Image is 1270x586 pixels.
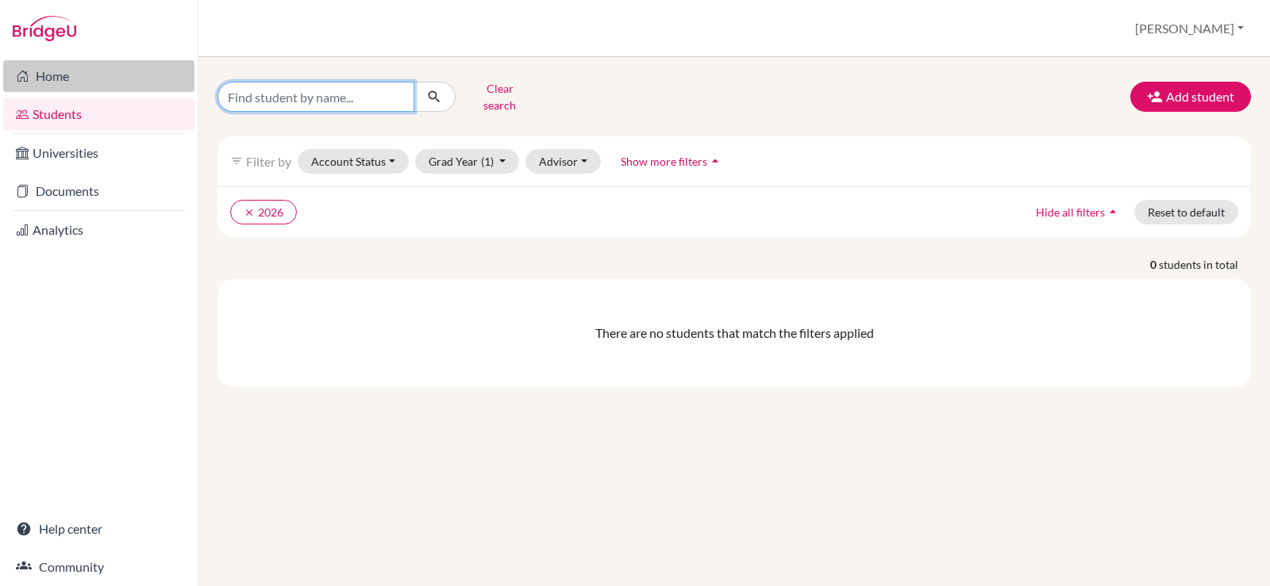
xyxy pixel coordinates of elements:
span: students in total [1159,256,1251,273]
a: Home [3,60,194,92]
a: Help center [3,513,194,545]
button: Hide all filtersarrow_drop_up [1022,200,1134,224]
div: There are no students that match the filters applied [230,324,1238,343]
span: (1) [481,155,494,168]
i: arrow_drop_up [1105,204,1121,220]
i: filter_list [230,155,243,167]
a: Universities [3,137,194,169]
i: arrow_drop_up [707,153,723,169]
a: Analytics [3,214,194,246]
input: Find student by name... [217,82,414,112]
button: Account Status [298,149,409,174]
button: Grad Year(1) [415,149,520,174]
button: Add student [1130,82,1251,112]
a: Documents [3,175,194,207]
button: clear2026 [230,200,297,224]
button: [PERSON_NAME] [1128,13,1251,44]
span: Filter by [246,154,291,169]
button: Show more filtersarrow_drop_up [607,149,737,174]
button: Advisor [525,149,601,174]
i: clear [244,207,255,218]
img: Bridge-U [13,16,76,41]
span: Hide all filters [1036,205,1105,219]
button: Clear search [456,76,544,117]
button: Reset to default [1134,200,1238,224]
span: Show more filters [621,155,707,168]
a: Community [3,551,194,583]
strong: 0 [1150,256,1159,273]
a: Students [3,98,194,130]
